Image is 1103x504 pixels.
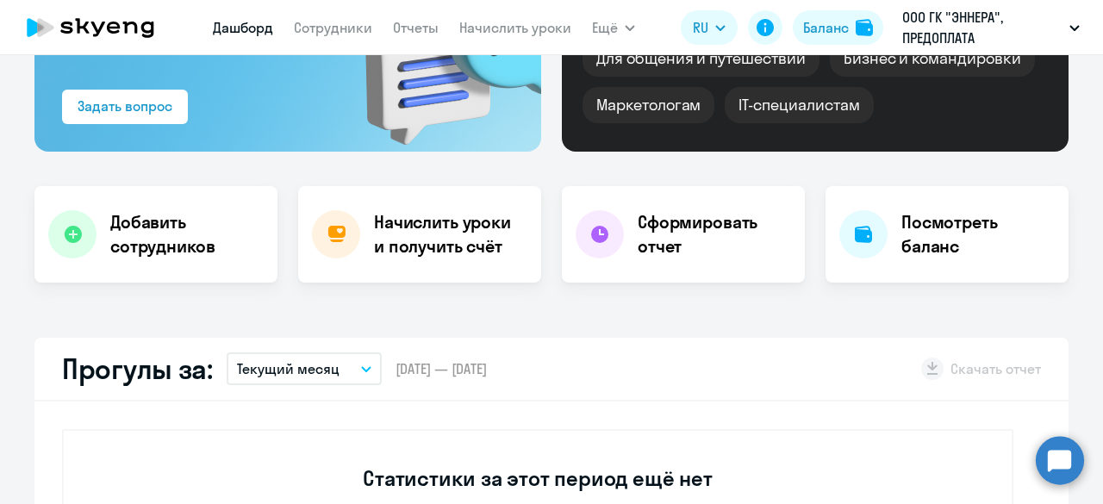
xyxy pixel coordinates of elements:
[583,40,819,77] div: Для общения и путешествий
[583,87,714,123] div: Маркетологам
[894,7,1088,48] button: ООО ГК "ЭННЕРА", ПРЕДОПЛАТА
[374,210,524,258] h4: Начислить уроки и получить счёт
[459,19,571,36] a: Начислить уроки
[227,352,382,385] button: Текущий месяц
[237,358,340,379] p: Текущий месяц
[396,359,487,378] span: [DATE] — [DATE]
[110,210,264,258] h4: Добавить сотрудников
[803,17,849,38] div: Баланс
[363,464,712,492] h3: Статистики за этот период ещё нет
[294,19,372,36] a: Сотрудники
[681,10,738,45] button: RU
[830,40,1035,77] div: Бизнес и командировки
[62,90,188,124] button: Задать вопрос
[638,210,791,258] h4: Сформировать отчет
[213,19,273,36] a: Дашборд
[856,19,873,36] img: balance
[592,10,635,45] button: Ещё
[693,17,708,38] span: RU
[725,87,873,123] div: IT-специалистам
[901,210,1055,258] h4: Посмотреть баланс
[78,96,172,116] div: Задать вопрос
[62,352,213,386] h2: Прогулы за:
[393,19,439,36] a: Отчеты
[592,17,618,38] span: Ещё
[902,7,1062,48] p: ООО ГК "ЭННЕРА", ПРЕДОПЛАТА
[793,10,883,45] button: Балансbalance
